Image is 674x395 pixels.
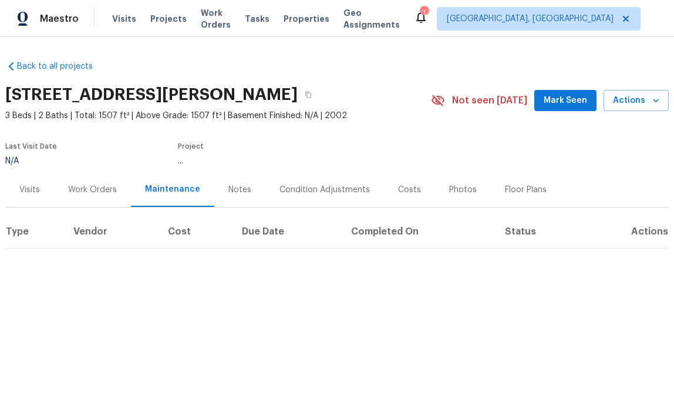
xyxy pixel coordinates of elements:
span: [GEOGRAPHIC_DATA], [GEOGRAPHIC_DATA] [447,13,614,25]
span: Not seen [DATE] [452,95,527,106]
span: Work Orders [201,7,231,31]
div: Notes [228,184,251,196]
button: Copy Address [298,84,319,105]
th: Actions [585,215,669,248]
div: Floor Plans [505,184,547,196]
button: Actions [604,90,669,112]
span: Project [178,143,204,150]
th: Vendor [64,215,159,248]
button: Mark Seen [534,90,597,112]
span: Projects [150,13,187,25]
div: Maintenance [145,183,200,195]
span: Properties [284,13,329,25]
span: Last Visit Date [5,143,57,150]
span: Tasks [245,15,269,23]
div: Costs [398,184,421,196]
th: Cost [159,215,233,248]
div: Work Orders [68,184,117,196]
div: 1 [420,7,428,19]
span: 3 Beds | 2 Baths | Total: 1507 ft² | Above Grade: 1507 ft² | Basement Finished: N/A | 2002 [5,110,431,122]
span: Actions [613,93,659,108]
span: Maestro [40,13,79,25]
th: Type [5,215,64,248]
div: N/A [5,157,57,165]
a: Back to all projects [5,61,118,72]
th: Completed On [342,215,496,248]
h2: [STREET_ADDRESS][PERSON_NAME] [5,89,298,101]
div: Photos [449,184,477,196]
div: ... [178,157,403,165]
span: Visits [112,13,136,25]
th: Status [496,215,585,248]
span: Mark Seen [544,93,587,108]
span: Geo Assignments [343,7,400,31]
div: Condition Adjustments [279,184,370,196]
div: Visits [19,184,40,196]
th: Due Date [232,215,342,248]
